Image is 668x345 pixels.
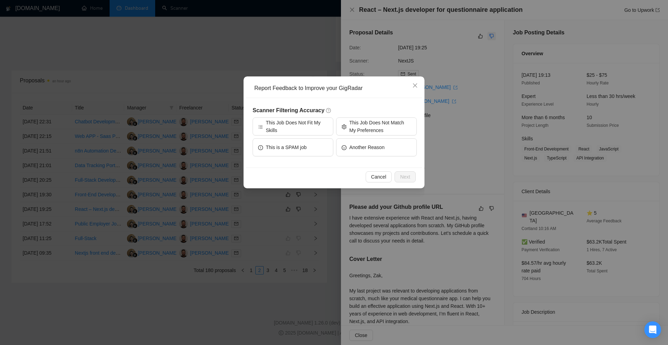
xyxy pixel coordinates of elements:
[258,145,263,150] span: exclamation-circle
[349,119,411,134] span: This Job Does Not Match My Preferences
[371,173,387,181] span: Cancel
[336,117,417,135] button: settingThis Job Does Not Match My Preferences
[266,143,307,151] span: This is a SPAM job
[412,83,418,88] span: close
[342,145,347,150] span: frown
[253,138,333,156] button: exclamation-circleThis is a SPAM job
[253,106,417,115] h5: Scanner Filtering Accuracy
[644,321,661,338] div: Open Intercom Messenger
[336,138,417,156] button: frownAnother Reason
[366,171,392,182] button: Cancel
[254,84,419,92] div: Report Feedback to Improve your GigRadar
[342,124,347,129] span: setting
[258,124,263,129] span: bars
[349,143,384,151] span: Another Reason
[406,76,424,95] button: Close
[326,108,332,113] span: question-circle
[395,171,416,182] button: Next
[266,119,328,134] span: This Job Does Not Fit My Skills
[253,117,333,135] button: barsThis Job Does Not Fit My Skills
